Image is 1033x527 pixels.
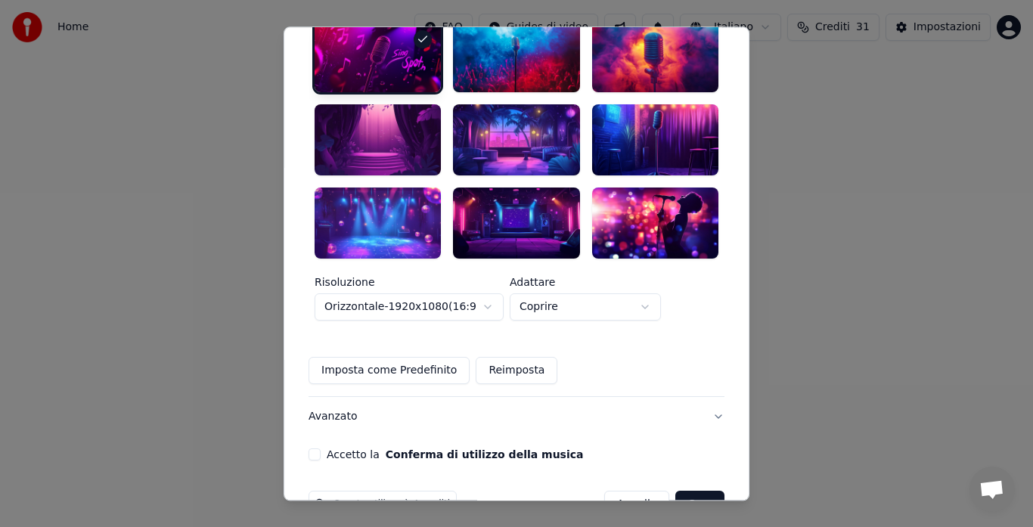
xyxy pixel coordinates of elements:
button: Crea [676,491,724,518]
button: Avanzato [309,397,724,436]
button: Imposta come Predefinito [309,357,470,384]
label: Risoluzione [315,277,504,287]
button: Accetto la [386,449,584,460]
label: Accetto la [327,449,583,460]
label: Adattare [510,277,661,287]
button: Annulla [604,491,670,518]
button: Reimposta [476,357,557,384]
span: Questo utilizzerà 4 crediti [333,498,450,510]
